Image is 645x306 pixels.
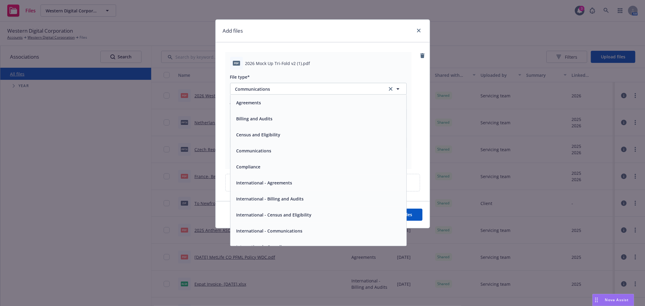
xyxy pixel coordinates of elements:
[230,74,250,80] span: File type*
[245,60,310,67] span: 2026 Mock Up Tri-Fold v2 (1).pdf
[387,85,394,93] a: clear selection
[230,83,407,95] button: Communicationsclear selection
[236,99,261,106] button: Agreements
[605,297,629,302] span: Nova Assist
[236,116,273,122] button: Billing and Audits
[236,148,272,154] button: Communications
[236,228,303,234] button: International - Communications
[236,212,312,218] button: International - Census and Eligibility
[236,244,292,250] button: International - Compliance
[236,164,261,170] button: Compliance
[225,174,420,191] div: Upload new files
[593,294,600,306] div: Drag to move
[233,61,240,65] span: pdf
[236,180,292,186] button: International - Agreements
[235,86,378,92] span: Communications
[592,294,634,306] button: Nova Assist
[236,132,281,138] button: Census and Eligibility
[236,196,304,202] button: International - Billing and Audits
[223,27,243,35] h1: Add files
[419,52,426,59] a: remove
[415,27,422,34] a: close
